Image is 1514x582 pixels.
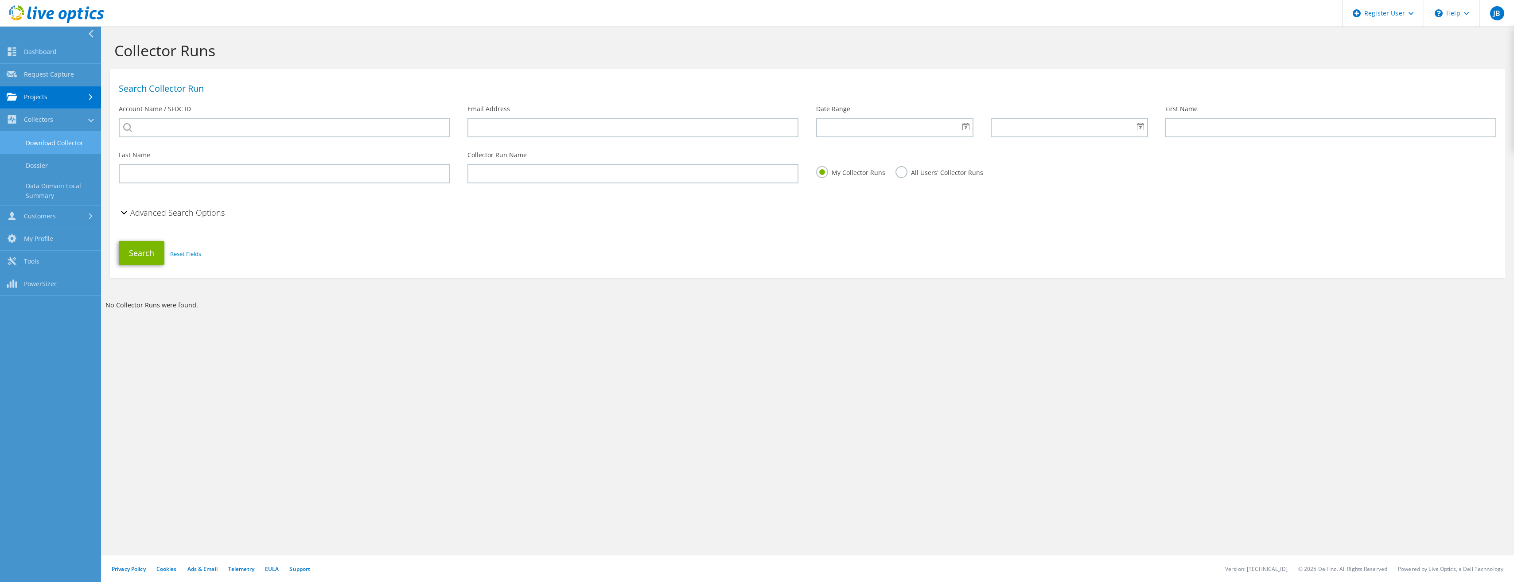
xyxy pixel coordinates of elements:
[187,565,218,573] a: Ads & Email
[119,84,1492,93] h1: Search Collector Run
[156,565,177,573] a: Cookies
[119,151,150,159] label: Last Name
[265,565,279,573] a: EULA
[816,166,885,177] label: My Collector Runs
[119,241,164,265] button: Search
[1490,6,1504,20] span: JB
[119,105,191,113] label: Account Name / SFDC ID
[119,204,225,221] h2: Advanced Search Options
[105,300,1510,310] p: No Collector Runs were found.
[816,105,850,113] label: Date Range
[1225,565,1288,573] li: Version: [TECHNICAL_ID]
[289,565,310,573] a: Support
[228,565,254,573] a: Telemetry
[112,565,146,573] a: Privacy Policy
[1298,565,1387,573] li: © 2025 Dell Inc. All Rights Reserved
[1165,105,1198,113] label: First Name
[114,41,1496,60] h1: Collector Runs
[170,250,201,258] a: Reset Fields
[467,105,510,113] label: Email Address
[1435,9,1443,17] svg: \n
[1398,565,1503,573] li: Powered by Live Optics, a Dell Technology
[895,166,983,177] label: All Users' Collector Runs
[467,151,527,159] label: Collector Run Name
